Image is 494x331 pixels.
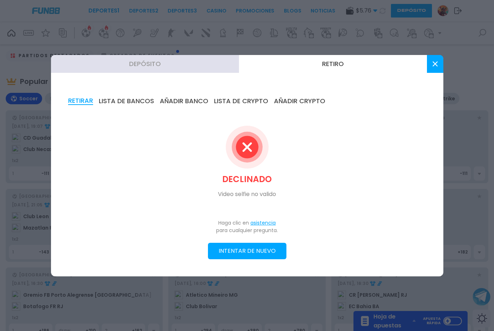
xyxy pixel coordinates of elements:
[208,243,286,259] button: INTENTAR DE NUEVO
[239,55,427,73] button: Retiro
[222,173,272,186] p: DECLINADO
[214,97,268,105] button: LISTA DE CRYPTO
[250,219,276,227] button: asistencia
[274,97,325,105] button: AÑADIR CRYPTO
[51,55,239,73] button: Depósito
[68,97,93,105] button: RETIRAR
[213,219,282,234] p: Haga clic en para cualquier pregunta.
[160,97,208,105] button: AÑADIR BANCO
[99,97,154,105] button: LISTA DE BANCOS
[218,190,276,199] p: Video selfie no valido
